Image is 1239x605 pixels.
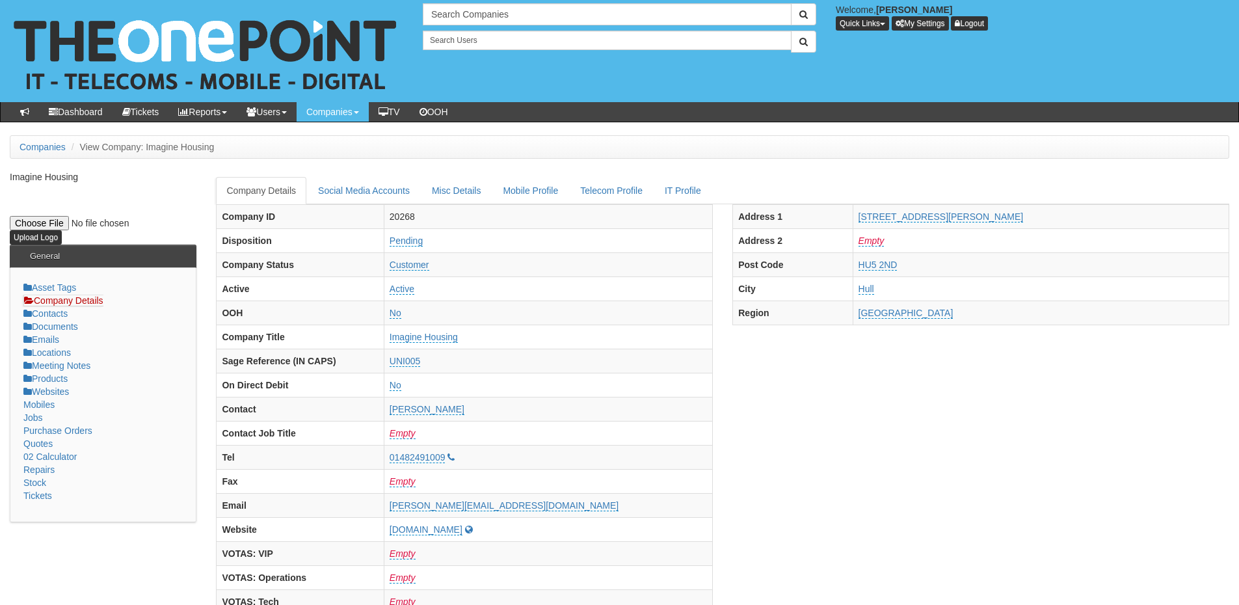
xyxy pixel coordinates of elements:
a: Documents [23,321,78,332]
td: 20268 [384,204,712,228]
th: OOH [217,301,384,325]
th: Contact [217,397,384,421]
th: Company Status [217,252,384,276]
a: Misc Details [421,177,491,204]
a: Company Details [216,177,306,204]
a: Telecom Profile [570,177,653,204]
a: Stock [23,477,46,488]
th: Company Title [217,325,384,349]
a: [GEOGRAPHIC_DATA] [859,308,953,319]
a: Jobs [23,412,43,423]
div: Welcome, [826,3,1239,31]
b: [PERSON_NAME] [876,5,952,15]
a: Customer [390,260,429,271]
a: Active [390,284,414,295]
a: [STREET_ADDRESS][PERSON_NAME] [859,211,1024,222]
a: Websites [23,386,69,397]
th: Contact Job Title [217,421,384,445]
a: Repairs [23,464,55,475]
a: Purchase Orders [23,425,92,436]
a: Empty [390,548,416,559]
input: Search Users [423,31,792,50]
a: No [390,380,401,391]
a: Dashboard [39,102,113,122]
th: Sage Reference (IN CAPS) [217,349,384,373]
a: Logout [951,16,988,31]
th: VOTAS: Operations [217,565,384,589]
a: [PERSON_NAME] [390,404,464,415]
a: Locations [23,347,71,358]
a: [DOMAIN_NAME] [390,524,462,535]
a: My Settings [892,16,949,31]
a: Mobile Profile [492,177,568,204]
a: Tickets [113,102,169,122]
a: Quotes [23,438,53,449]
th: City [733,276,853,301]
a: Meeting Notes [23,360,90,371]
a: Empty [390,572,416,584]
li: View Company: Imagine Housing [68,141,215,154]
th: Post Code [733,252,853,276]
input: Upload Logo [10,230,62,245]
th: Region [733,301,853,325]
a: [PERSON_NAME][EMAIL_ADDRESS][DOMAIN_NAME] [390,500,619,511]
th: Address 1 [733,204,853,228]
a: Users [237,102,297,122]
th: Address 2 [733,228,853,252]
a: Empty [390,476,416,487]
a: OOH [410,102,458,122]
a: Hull [859,284,874,295]
th: Tel [217,445,384,469]
a: UNI005 [390,356,420,367]
th: On Direct Debit [217,373,384,397]
a: Tickets [23,491,52,501]
a: No [390,308,401,319]
a: 01482491009 [390,452,446,463]
th: Fax [217,469,384,493]
a: Empty [390,428,416,439]
h3: General [23,245,66,267]
th: VOTAS: VIP [217,541,384,565]
a: Company Details [23,295,103,306]
a: Mobiles [23,399,55,410]
a: 02 Calculator [23,451,77,462]
a: Companies [297,102,369,122]
th: Disposition [217,228,384,252]
a: Empty [859,235,885,247]
a: Imagine Housing [390,332,458,343]
a: Emails [23,334,59,345]
button: Quick Links [836,16,889,31]
input: Search Companies [423,3,792,25]
a: Social Media Accounts [308,177,420,204]
th: Email [217,493,384,517]
a: Pending [390,235,423,247]
a: Reports [168,102,237,122]
th: Active [217,276,384,301]
a: TV [369,102,410,122]
a: Contacts [23,308,68,319]
a: Products [23,373,68,384]
th: Company ID [217,204,384,228]
a: Asset Tags [23,282,76,293]
a: Companies [20,142,66,152]
th: Website [217,517,384,541]
a: IT Profile [654,177,712,204]
p: Imagine Housing [10,170,196,183]
a: HU5 2ND [859,260,898,271]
